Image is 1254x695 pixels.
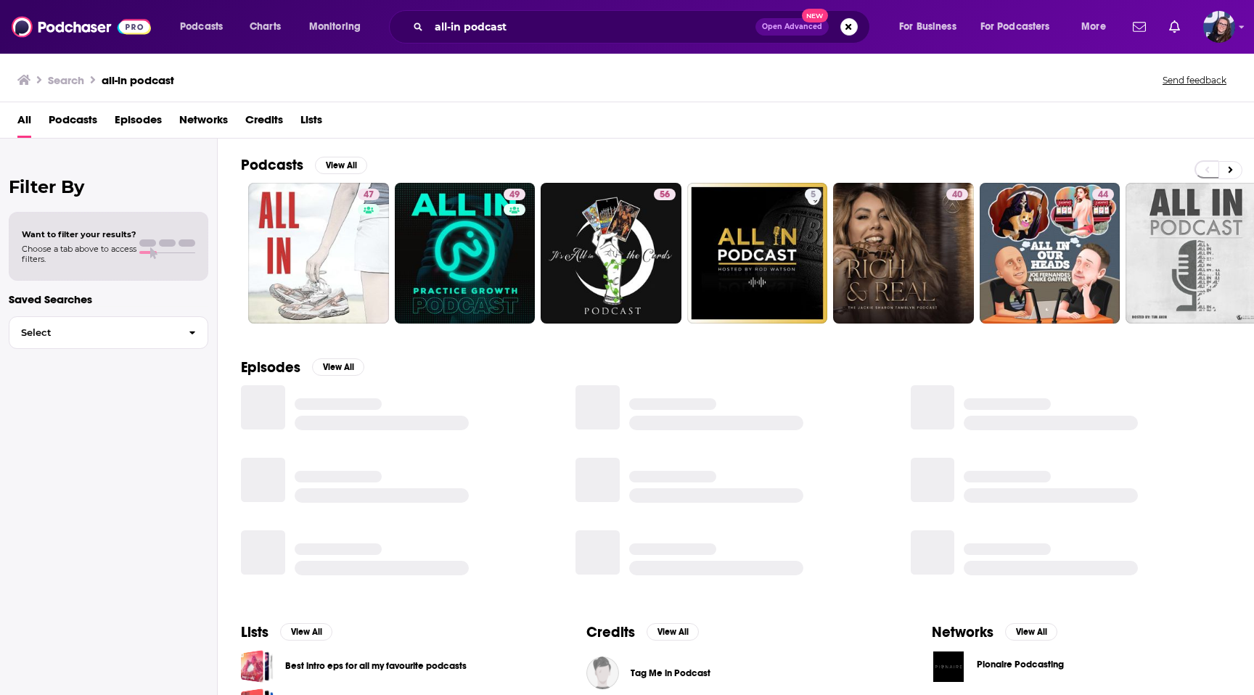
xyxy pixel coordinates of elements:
[429,15,755,38] input: Search podcasts, credits, & more...
[932,650,965,683] img: Pionaire Podcasting logo
[1098,188,1108,202] span: 44
[358,189,380,200] a: 47
[241,623,332,641] a: ListsView All
[241,623,269,641] h2: Lists
[980,17,1050,37] span: For Podcasters
[48,73,84,87] h3: Search
[899,17,956,37] span: For Business
[180,17,223,37] span: Podcasts
[17,108,31,138] a: All
[541,183,681,324] a: 56
[170,15,242,38] button: open menu
[952,188,962,202] span: 40
[509,188,520,202] span: 49
[241,358,300,377] h2: Episodes
[932,650,1231,683] a: Pionaire Podcasting logoPionaire Podcasting
[946,189,968,200] a: 40
[250,17,281,37] span: Charts
[179,108,228,138] a: Networks
[932,623,1057,641] a: NetworksView All
[299,15,380,38] button: open menu
[586,623,635,641] h2: Credits
[980,183,1120,324] a: 44
[300,108,322,138] a: Lists
[1203,11,1235,43] span: Logged in as CallieDaruk
[49,108,97,138] a: Podcasts
[1163,15,1186,39] a: Show notifications dropdown
[403,10,884,44] div: Search podcasts, credits, & more...
[654,189,676,200] a: 56
[1071,15,1124,38] button: open menu
[280,623,332,641] button: View All
[889,15,975,38] button: open menu
[1005,623,1057,641] button: View All
[312,358,364,376] button: View All
[631,667,710,679] a: Tag Me in Podcast
[833,183,974,324] a: 40
[504,189,525,200] a: 49
[1203,11,1235,43] button: Show profile menu
[1203,11,1235,43] img: User Profile
[241,156,367,174] a: PodcastsView All
[9,316,208,349] button: Select
[977,659,1064,670] span: Pionaire Podcasting
[248,183,389,324] a: 47
[586,623,699,641] a: CreditsView All
[9,328,177,337] span: Select
[395,183,536,324] a: 49
[755,18,829,36] button: Open AdvancedNew
[586,657,619,689] img: Tag Me in Podcast
[309,17,361,37] span: Monitoring
[240,15,290,38] a: Charts
[802,9,828,22] span: New
[805,189,821,200] a: 5
[285,658,467,674] a: Best intro eps for all my favourite podcasts
[9,176,208,197] h2: Filter By
[241,650,274,683] a: Best intro eps for all my favourite podcasts
[241,156,303,174] h2: Podcasts
[315,157,367,174] button: View All
[241,358,364,377] a: EpisodesView All
[102,73,174,87] h3: all-in podcast
[647,623,699,641] button: View All
[811,188,816,202] span: 5
[245,108,283,138] a: Credits
[762,23,822,30] span: Open Advanced
[660,188,670,202] span: 56
[1081,17,1106,37] span: More
[115,108,162,138] a: Episodes
[1127,15,1152,39] a: Show notifications dropdown
[1092,189,1114,200] a: 44
[1158,74,1231,86] button: Send feedback
[9,292,208,306] p: Saved Searches
[22,244,136,264] span: Choose a tab above to access filters.
[12,13,151,41] img: Podchaser - Follow, Share and Rate Podcasts
[971,15,1071,38] button: open menu
[22,229,136,239] span: Want to filter your results?
[364,188,374,202] span: 47
[687,183,828,324] a: 5
[932,623,993,641] h2: Networks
